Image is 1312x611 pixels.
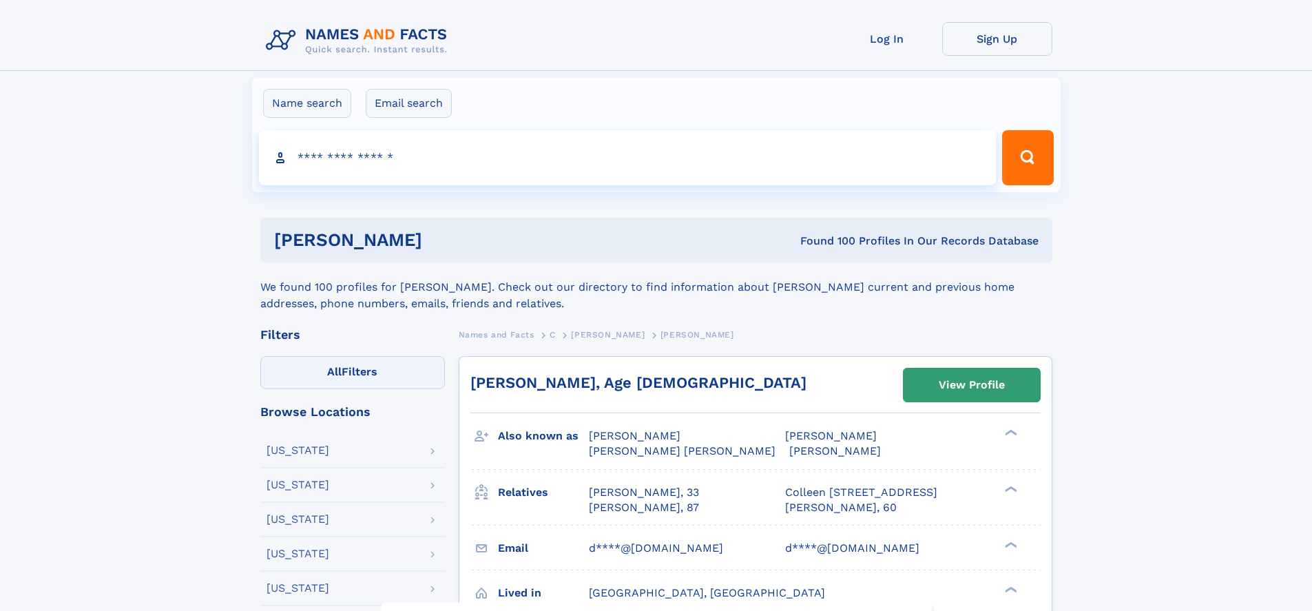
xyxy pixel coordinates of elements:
[498,581,589,605] h3: Lived in
[260,356,445,389] label: Filters
[589,500,699,515] a: [PERSON_NAME], 87
[1002,130,1053,185] button: Search Button
[267,479,329,490] div: [US_STATE]
[550,326,556,343] a: C
[550,330,556,340] span: C
[498,424,589,448] h3: Also known as
[498,537,589,560] h3: Email
[260,22,459,59] img: Logo Names and Facts
[589,586,825,599] span: [GEOGRAPHIC_DATA], [GEOGRAPHIC_DATA]
[267,514,329,525] div: [US_STATE]
[263,89,351,118] label: Name search
[260,329,445,341] div: Filters
[785,429,877,442] span: [PERSON_NAME]
[260,406,445,418] div: Browse Locations
[267,548,329,559] div: [US_STATE]
[274,231,612,249] h1: [PERSON_NAME]
[942,22,1052,56] a: Sign Up
[1001,428,1018,437] div: ❯
[611,234,1039,249] div: Found 100 Profiles In Our Records Database
[904,369,1040,402] a: View Profile
[660,330,734,340] span: [PERSON_NAME]
[589,485,699,500] a: [PERSON_NAME], 33
[1001,540,1018,549] div: ❯
[785,485,937,500] a: Colleen [STREET_ADDRESS]
[789,444,881,457] span: [PERSON_NAME]
[366,89,452,118] label: Email search
[498,481,589,504] h3: Relatives
[589,429,680,442] span: [PERSON_NAME]
[939,369,1005,401] div: View Profile
[1001,484,1018,493] div: ❯
[589,444,775,457] span: [PERSON_NAME] [PERSON_NAME]
[327,365,342,378] span: All
[571,330,645,340] span: [PERSON_NAME]
[470,374,806,391] a: [PERSON_NAME], Age [DEMOGRAPHIC_DATA]
[260,262,1052,312] div: We found 100 profiles for [PERSON_NAME]. Check out our directory to find information about [PERSO...
[267,445,329,456] div: [US_STATE]
[459,326,534,343] a: Names and Facts
[571,326,645,343] a: [PERSON_NAME]
[1001,585,1018,594] div: ❯
[785,500,897,515] a: [PERSON_NAME], 60
[259,130,997,185] input: search input
[832,22,942,56] a: Log In
[267,583,329,594] div: [US_STATE]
